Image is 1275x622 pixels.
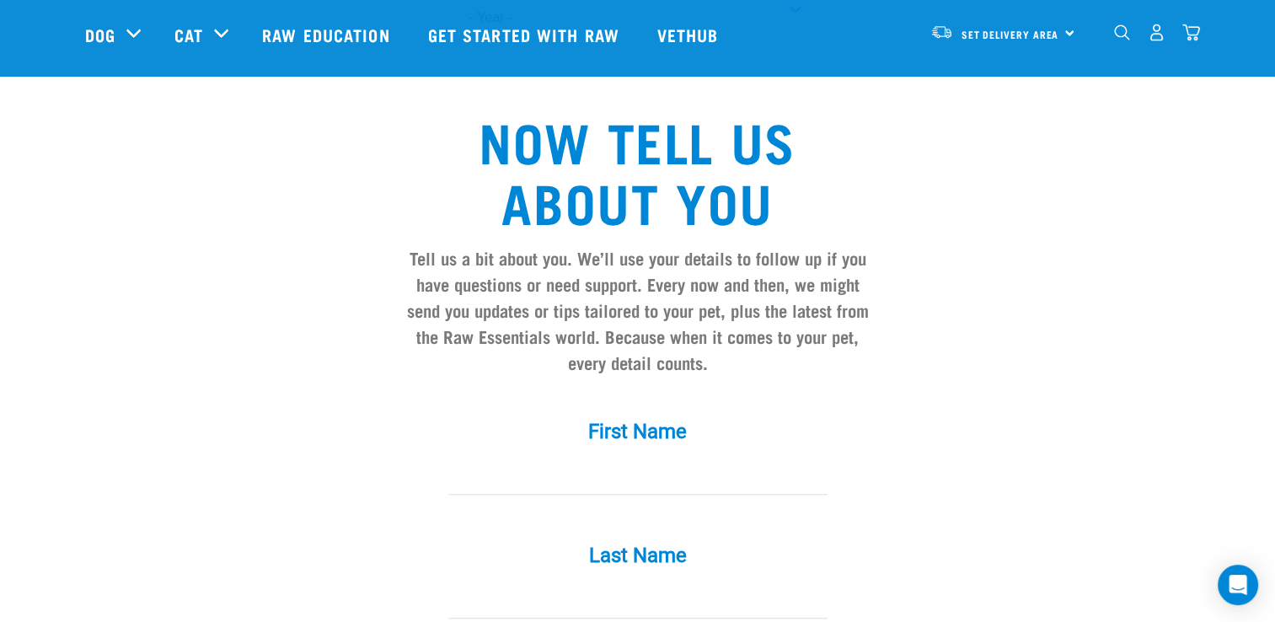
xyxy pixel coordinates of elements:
[385,416,891,447] label: First Name
[411,1,640,68] a: Get started with Raw
[1218,565,1258,605] div: Open Intercom Messenger
[399,244,877,376] h4: Tell us a bit about you. We’ll use your details to follow up if you have questions or need suppor...
[1182,24,1200,41] img: home-icon@2x.png
[385,540,891,571] label: Last Name
[399,110,877,231] h2: Now tell us about you
[1148,24,1165,41] img: user.png
[930,24,953,40] img: van-moving.png
[245,1,410,68] a: Raw Education
[85,22,115,47] a: Dog
[174,22,203,47] a: Cat
[962,31,1059,37] span: Set Delivery Area
[1114,24,1130,40] img: home-icon-1@2x.png
[640,1,740,68] a: Vethub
